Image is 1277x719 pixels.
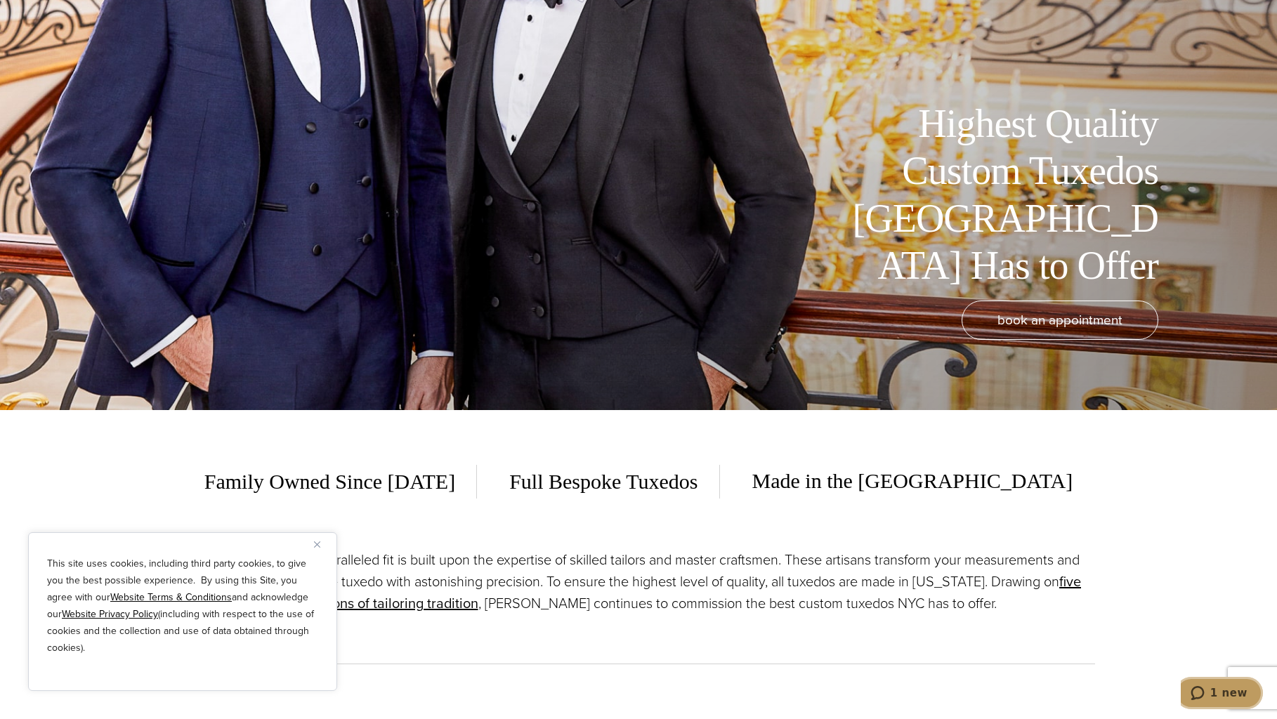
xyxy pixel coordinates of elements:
a: Website Privacy Policy [62,607,158,621]
h1: Highest Quality Custom Tuxedos [GEOGRAPHIC_DATA] Has to Offer [842,100,1158,289]
p: This site uses cookies, including third party cookies, to give you the best possible experience. ... [47,555,318,657]
span: Full Bespoke Tuxedos [488,465,719,499]
a: Website Terms & Conditions [110,590,232,605]
img: Close [314,541,320,548]
span: Family Owned Since [DATE] [204,465,477,499]
iframe: Opens a widget where you can chat to one of our agents [1181,677,1263,712]
p: [PERSON_NAME] unparalleled fit is built upon the expertise of skilled tailors and master craftsme... [182,549,1095,614]
button: Close [314,536,331,553]
span: book an appointment [997,310,1122,330]
a: book an appointment [962,301,1158,340]
span: Made in the [GEOGRAPHIC_DATA] [731,464,1073,499]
